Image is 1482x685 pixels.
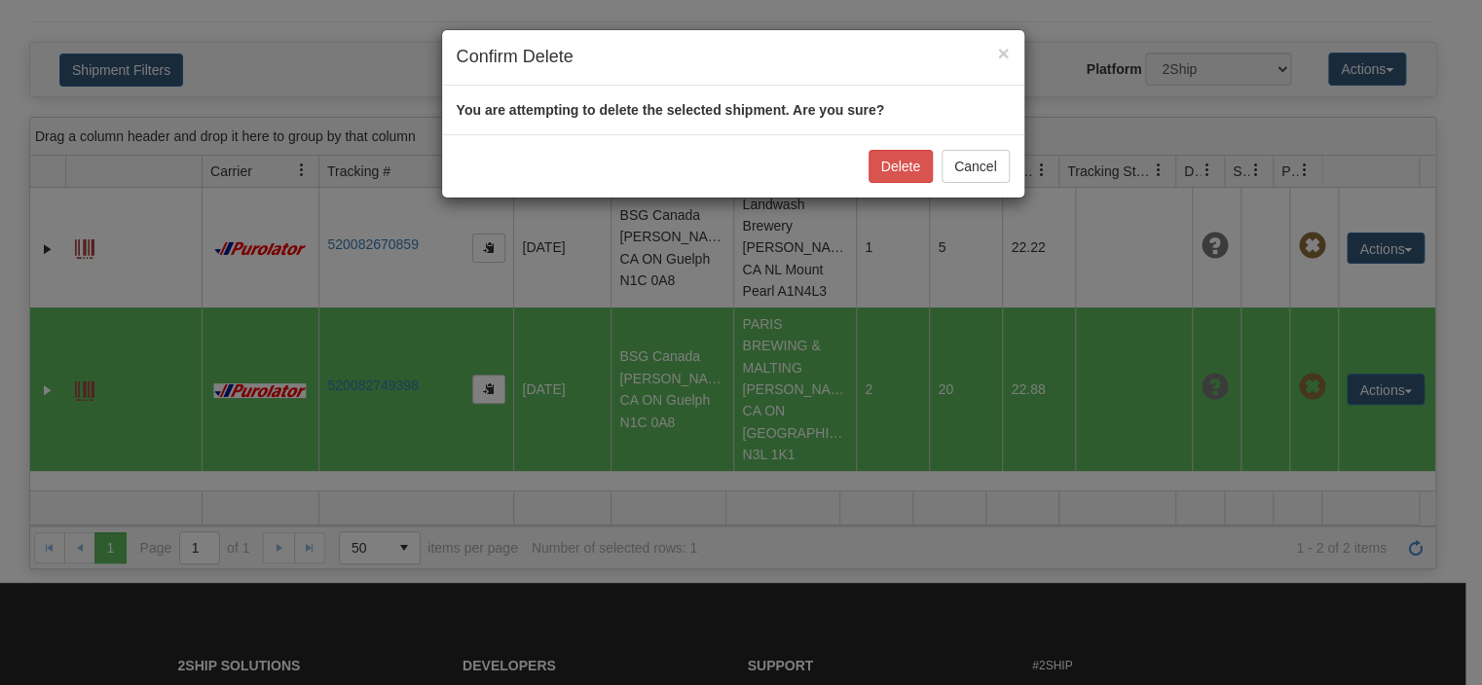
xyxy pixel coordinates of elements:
[942,150,1010,183] button: Cancel
[457,45,1010,70] h4: Confirm Delete
[997,43,1009,63] button: Close
[869,150,933,183] button: Delete
[457,102,885,118] strong: You are attempting to delete the selected shipment. Are you sure?
[997,42,1009,64] span: ×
